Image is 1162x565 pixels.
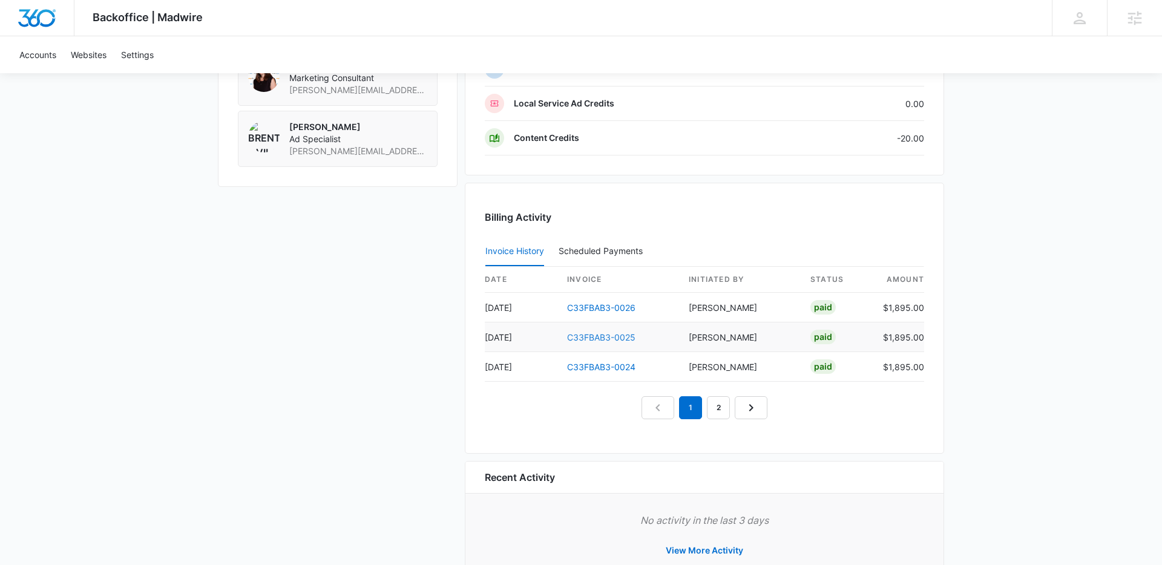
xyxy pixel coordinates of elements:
span: [PERSON_NAME][EMAIL_ADDRESS][PERSON_NAME][DOMAIN_NAME] [289,84,427,96]
img: Elizabeth Berndt [248,60,280,92]
div: Paid [810,359,836,374]
p: Local Service Ad Credits [514,97,614,109]
p: Content Credits [514,132,579,144]
th: status [801,267,873,293]
span: Marketing Consultant [289,72,427,84]
th: date [485,267,557,293]
td: [PERSON_NAME] [679,322,801,352]
span: [PERSON_NAME][EMAIL_ADDRESS][PERSON_NAME][DOMAIN_NAME] [289,145,427,157]
td: [PERSON_NAME] [679,352,801,382]
h6: Recent Activity [485,470,555,485]
div: Scheduled Payments [559,247,648,255]
span: Backoffice | Madwire [93,11,203,24]
a: Next Page [735,396,767,419]
button: Invoice History [485,237,544,266]
a: C33FBAB3-0024 [567,362,635,372]
p: No activity in the last 3 days [485,513,924,527]
td: [DATE] [485,322,557,352]
em: 1 [679,396,702,419]
span: Ad Specialist [289,133,427,145]
td: $1,895.00 [873,322,924,352]
p: [PERSON_NAME] [289,121,427,133]
a: Accounts [12,36,64,73]
td: $1,895.00 [873,352,924,382]
a: C33FBAB3-0025 [567,332,635,342]
td: -20.00 [796,121,924,155]
td: $1,895.00 [873,293,924,322]
a: Page 2 [707,396,730,419]
div: Paid [810,330,836,344]
a: Settings [114,36,161,73]
td: 0.00 [796,87,924,121]
h3: Billing Activity [485,210,924,224]
td: [DATE] [485,352,557,382]
td: [PERSON_NAME] [679,293,801,322]
td: [DATE] [485,293,557,322]
nav: Pagination [642,396,767,419]
a: C33FBAB3-0026 [567,302,635,313]
th: invoice [557,267,679,293]
button: View More Activity [654,536,755,565]
th: amount [873,267,924,293]
img: Brent Avila [248,121,280,152]
div: Paid [810,300,836,315]
th: Initiated By [679,267,801,293]
a: Websites [64,36,114,73]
